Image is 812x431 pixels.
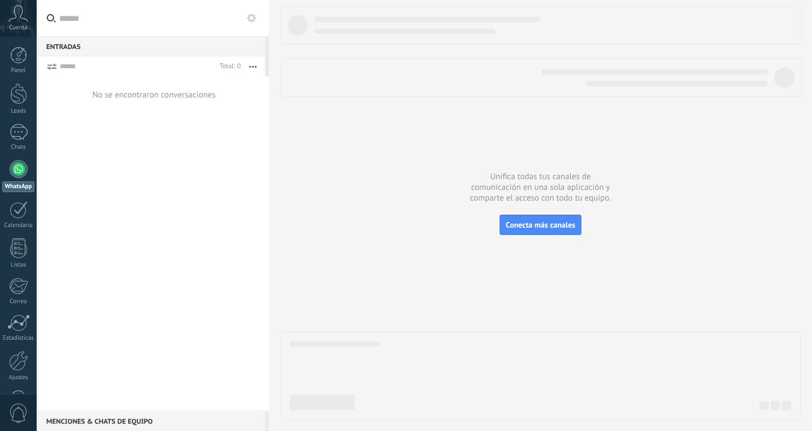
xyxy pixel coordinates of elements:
div: No se encontraron conversaciones [92,90,216,100]
span: Conecta más canales [506,220,575,230]
div: WhatsApp [2,181,34,192]
div: Entradas [37,36,265,56]
div: Total: 0 [215,61,241,72]
div: Chats [2,144,35,151]
div: Menciones & Chats de equipo [37,411,265,431]
button: Conecta más canales [500,215,581,235]
div: Correo [2,298,35,305]
div: Panel [2,67,35,74]
div: Ajustes [2,374,35,381]
div: Calendario [2,222,35,229]
div: Estadísticas [2,335,35,342]
span: Cuenta [9,24,28,32]
div: Listas [2,261,35,269]
div: Leads [2,108,35,115]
